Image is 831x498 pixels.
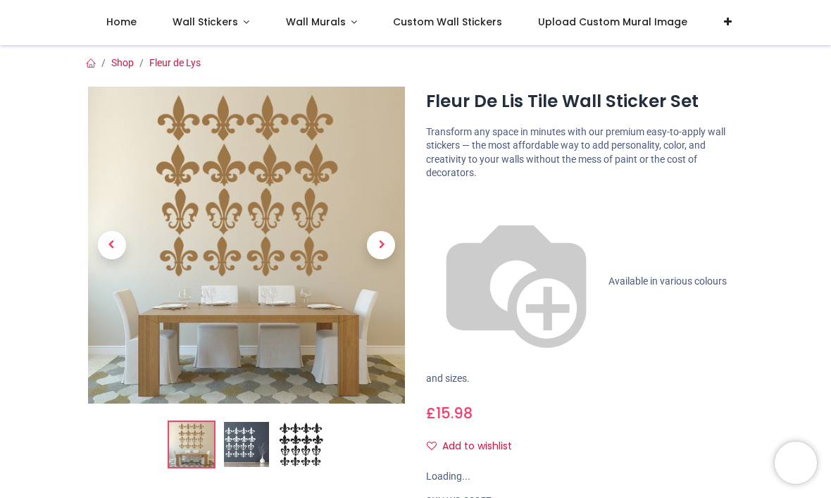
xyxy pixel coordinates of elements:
span: Next [367,231,395,259]
a: Next [358,135,406,356]
span: Previous [98,231,126,259]
i: Add to wishlist [427,441,437,451]
a: Shop [111,57,134,68]
img: WS-33357-02 [224,422,269,467]
span: Custom Wall Stickers [393,15,502,29]
button: Add to wishlistAdd to wishlist [426,435,524,459]
span: Home [106,15,137,29]
span: Wall Stickers [173,15,238,29]
a: Previous [88,135,136,356]
a: Fleur de Lys [149,57,201,68]
p: Transform any space in minutes with our premium easy-to-apply wall stickers — the most affordable... [426,125,743,180]
img: Fleur De Lis Tile Wall Sticker Set [169,422,214,467]
span: Upload Custom Mural Image [538,15,687,29]
span: Wall Murals [286,15,346,29]
span: 15.98 [436,403,473,423]
span: £ [426,403,473,423]
img: color-wheel.png [426,192,606,372]
iframe: Brevo live chat [775,442,817,484]
h1: Fleur De Lis Tile Wall Sticker Set [426,89,743,113]
div: Loading... [426,470,743,484]
img: WS-33357-03 [279,422,324,467]
img: Fleur De Lis Tile Wall Sticker Set [88,87,405,404]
